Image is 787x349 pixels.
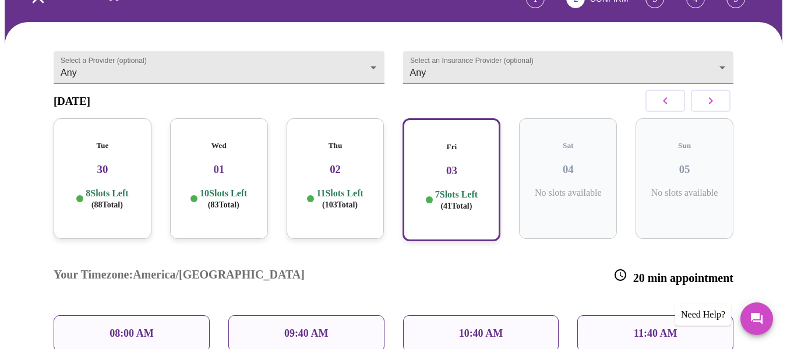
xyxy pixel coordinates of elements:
[528,163,608,176] h3: 04
[200,188,247,210] p: 10 Slots Left
[675,304,731,326] div: Need Help?
[316,188,363,210] p: 11 Slots Left
[54,268,305,285] h3: Your Timezone: America/[GEOGRAPHIC_DATA]
[284,327,329,340] p: 09:40 AM
[459,327,503,340] p: 10:40 AM
[296,163,375,176] h3: 02
[440,202,472,210] span: ( 41 Total)
[528,141,608,150] h5: Sat
[54,51,384,84] div: Any
[63,141,142,150] h5: Tue
[613,268,733,285] h3: 20 min appointment
[740,302,773,335] button: Messages
[208,200,239,209] span: ( 83 Total)
[634,327,677,340] p: 11:40 AM
[528,188,608,198] p: No slots available
[296,141,375,150] h5: Thu
[63,163,142,176] h3: 30
[91,200,123,209] span: ( 88 Total)
[403,51,734,84] div: Any
[179,163,259,176] h3: 01
[54,95,90,108] h3: [DATE]
[645,188,724,198] p: No slots available
[435,189,478,211] p: 7 Slots Left
[413,142,490,151] h5: Fri
[110,327,154,340] p: 08:00 AM
[322,200,358,209] span: ( 103 Total)
[413,164,490,177] h3: 03
[86,188,128,210] p: 8 Slots Left
[179,141,259,150] h5: Wed
[645,141,724,150] h5: Sun
[645,163,724,176] h3: 05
